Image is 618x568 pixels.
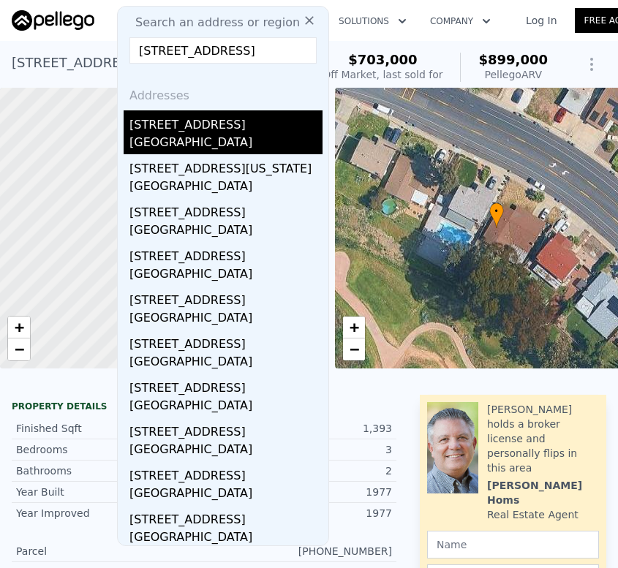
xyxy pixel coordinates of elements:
button: Company [418,8,502,34]
div: [GEOGRAPHIC_DATA] [129,529,323,549]
div: Pellego ARV [478,67,548,82]
div: [PERSON_NAME] Homs [487,478,599,507]
div: Addresses [124,75,323,110]
div: [PHONE_NUMBER] [204,544,392,558]
div: Off Market, last sold for [323,67,442,82]
div: [GEOGRAPHIC_DATA] [129,309,323,330]
div: [GEOGRAPHIC_DATA] [129,178,323,198]
div: [GEOGRAPHIC_DATA] [129,397,323,417]
span: + [15,318,24,336]
a: Zoom out [343,338,365,360]
input: Name [427,531,599,558]
div: Parcel [16,544,204,558]
div: Year Improved [16,506,204,520]
div: [STREET_ADDRESS][US_STATE] [129,154,323,178]
div: Bedrooms [16,442,204,457]
div: [GEOGRAPHIC_DATA] [129,221,323,242]
a: Log In [508,13,574,28]
div: Bathrooms [16,463,204,478]
span: + [349,318,358,336]
button: Solutions [327,8,418,34]
div: Real Estate Agent [487,507,579,522]
span: − [349,340,358,358]
span: $703,000 [348,52,418,67]
div: [GEOGRAPHIC_DATA] [129,265,323,286]
span: − [15,340,24,358]
div: [STREET_ADDRESS] [129,286,323,309]
div: [GEOGRAPHIC_DATA] [129,485,323,505]
div: [PERSON_NAME] holds a broker license and personally flips in this area [487,402,599,475]
span: • [489,205,504,218]
div: [STREET_ADDRESS] [129,374,323,397]
div: [GEOGRAPHIC_DATA] [129,353,323,374]
a: Zoom in [343,317,365,338]
div: Year Built [16,485,204,499]
a: Zoom out [8,338,30,360]
div: Finished Sqft [16,421,204,436]
div: [STREET_ADDRESS] [129,505,323,529]
div: [STREET_ADDRESS] [129,417,323,441]
div: • [489,202,504,228]
span: Search an address or region [124,14,300,31]
div: [GEOGRAPHIC_DATA] [129,441,323,461]
div: [STREET_ADDRESS] [129,198,323,221]
div: [STREET_ADDRESS] [129,242,323,265]
div: [GEOGRAPHIC_DATA] [129,134,323,154]
div: [STREET_ADDRESS] [129,330,323,353]
div: Property details [12,401,396,412]
input: Enter an address, city, region, neighborhood or zip code [129,37,317,64]
a: Zoom in [8,317,30,338]
div: [STREET_ADDRESS] [129,461,323,485]
span: $899,000 [478,52,548,67]
div: [STREET_ADDRESS][PERSON_NAME] , [DEMOGRAPHIC_DATA] , CA 92071 [12,53,299,73]
button: Show Options [577,50,606,79]
img: Pellego [12,10,94,31]
div: [STREET_ADDRESS] [129,110,323,134]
